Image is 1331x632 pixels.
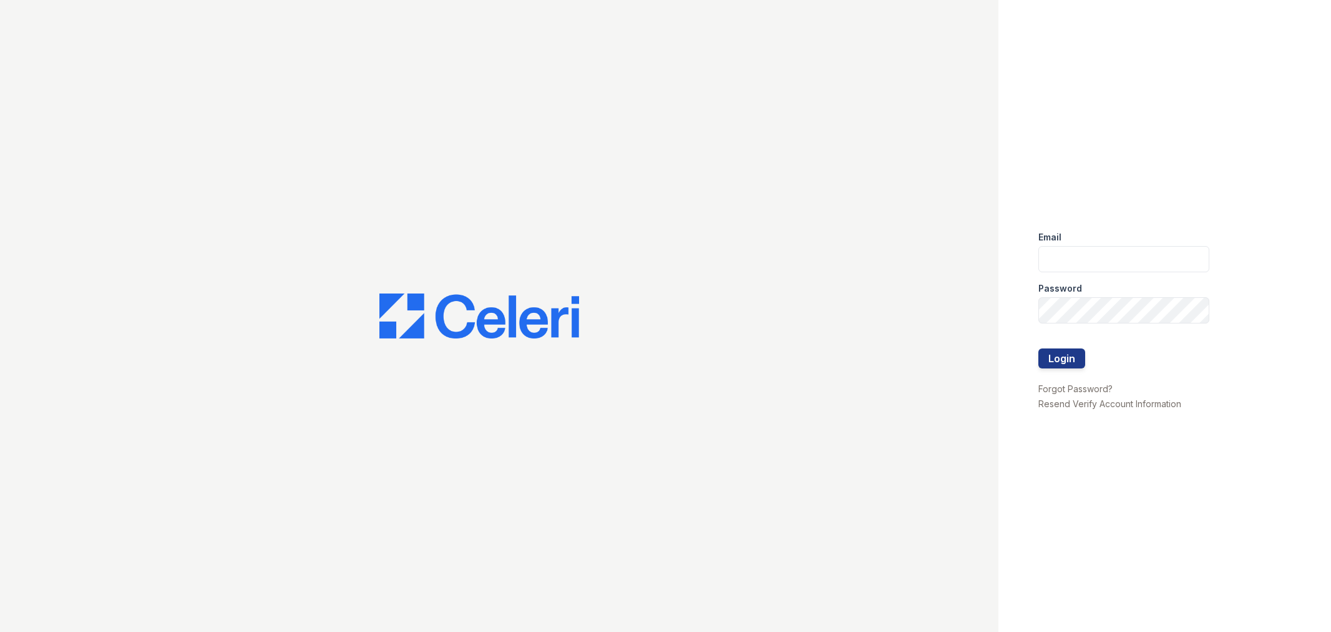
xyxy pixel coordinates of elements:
[379,294,579,338] img: CE_Logo_Blue-a8612792a0a2168367f1c8372b55b34899dd931a85d93a1a3d3e32e68fde9ad4.png
[1038,231,1061,244] label: Email
[1038,282,1082,295] label: Password
[1038,383,1113,394] a: Forgot Password?
[1038,348,1085,368] button: Login
[1038,398,1181,409] a: Resend Verify Account Information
